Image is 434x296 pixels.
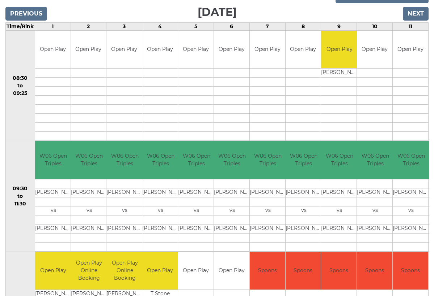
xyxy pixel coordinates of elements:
td: Open Play [142,31,178,69]
td: [PERSON_NAME] [393,224,429,233]
td: [PERSON_NAME] [321,224,358,233]
td: W06 Open Triples [71,141,108,179]
td: Spoons [357,252,392,290]
td: 3 [106,22,142,30]
td: Open Play [214,252,249,290]
td: vs [142,206,179,215]
td: 7 [249,22,285,30]
td: vs [393,206,429,215]
td: W06 Open Triples [106,141,143,179]
td: [PERSON_NAME] [250,188,286,197]
td: [PERSON_NAME] [142,224,179,233]
td: [PERSON_NAME] [71,188,108,197]
td: vs [357,206,393,215]
td: Open Play [71,31,106,69]
td: 09:30 to 11:30 [6,141,35,252]
td: W06 Open Triples [321,141,358,179]
td: vs [321,206,358,215]
input: Previous [5,7,47,21]
td: 10 [357,22,393,30]
td: vs [214,206,250,215]
td: [PERSON_NAME] [393,188,429,197]
td: Open Play [178,31,214,69]
td: Open Play [214,31,249,69]
td: Spoons [393,252,428,290]
td: W06 Open Triples [35,141,72,179]
td: W06 Open Triples [142,141,179,179]
td: Open Play Online Booking [106,252,143,290]
td: Spoons [321,252,357,290]
td: Open Play Online Booking [71,252,108,290]
td: 2 [71,22,106,30]
input: Next [403,7,429,21]
td: [PERSON_NAME] [71,224,108,233]
td: [PERSON_NAME] [286,188,322,197]
td: [PERSON_NAME] [35,188,72,197]
td: [PERSON_NAME] [106,188,143,197]
td: W06 Open Triples [393,141,429,179]
td: Open Play [286,31,321,69]
td: vs [35,206,72,215]
td: vs [250,206,286,215]
td: [PERSON_NAME] [357,224,393,233]
td: [PERSON_NAME] [178,188,215,197]
td: [PERSON_NAME] [178,224,215,233]
td: [PERSON_NAME] [142,188,179,197]
td: Open Play [142,252,178,290]
td: [PERSON_NAME] [214,188,250,197]
td: Open Play [393,31,428,69]
td: Open Play [106,31,142,69]
td: 08:30 to 09:25 [6,30,35,141]
td: Open Play [35,31,71,69]
td: 1 [35,22,71,30]
td: [PERSON_NAME] [106,224,143,233]
td: 8 [285,22,321,30]
td: 4 [142,22,178,30]
td: W06 Open Triples [178,141,215,179]
td: [PERSON_NAME] [214,224,250,233]
td: [PERSON_NAME] [286,224,322,233]
td: Spoons [250,252,285,290]
td: vs [178,206,215,215]
td: W06 Open Triples [250,141,286,179]
td: W06 Open Triples [357,141,393,179]
td: Open Play [178,252,214,290]
td: vs [286,206,322,215]
td: [PERSON_NAME] [250,224,286,233]
td: 9 [321,22,357,30]
td: [PERSON_NAME] [357,188,393,197]
td: Open Play [35,252,72,290]
td: W06 Open Triples [286,141,322,179]
td: [PERSON_NAME] [35,224,72,233]
td: 11 [393,22,429,30]
td: vs [71,206,108,215]
td: 6 [214,22,249,30]
td: Open Play [357,31,392,69]
td: [PERSON_NAME] [321,69,358,78]
td: [PERSON_NAME] [321,188,358,197]
td: Open Play [250,31,285,69]
td: Time/Rink [6,22,35,30]
td: 5 [178,22,214,30]
td: W06 Open Triples [214,141,250,179]
td: Spoons [286,252,321,290]
td: vs [106,206,143,215]
td: Open Play [321,31,358,69]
